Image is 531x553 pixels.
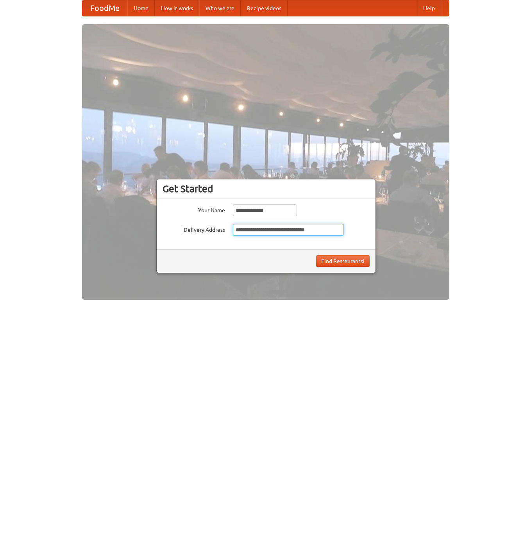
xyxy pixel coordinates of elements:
label: Your Name [163,204,225,214]
a: Help [417,0,441,16]
a: Recipe videos [241,0,288,16]
button: Find Restaurants! [316,255,370,267]
h3: Get Started [163,183,370,195]
a: Who we are [199,0,241,16]
a: FoodMe [82,0,127,16]
a: How it works [155,0,199,16]
a: Home [127,0,155,16]
label: Delivery Address [163,224,225,234]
